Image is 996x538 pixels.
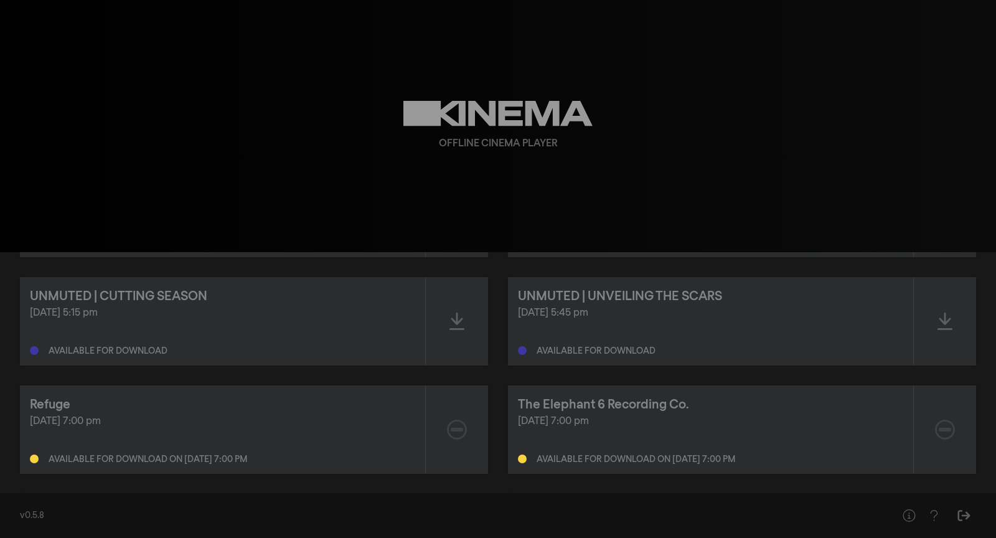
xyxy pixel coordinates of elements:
[30,414,415,429] div: [DATE] 7:00 pm
[896,503,921,528] button: Help
[518,414,903,429] div: [DATE] 7:00 pm
[439,136,558,151] div: Offline Cinema Player
[921,503,946,528] button: Help
[30,306,415,321] div: [DATE] 5:15 pm
[518,287,722,306] div: UNMUTED | UNVEILING THE SCARS
[951,503,976,528] button: Sign Out
[20,509,872,522] div: v0.5.8
[518,395,689,414] div: The Elephant 6 Recording Co.
[518,306,903,321] div: [DATE] 5:45 pm
[537,455,735,464] div: Available for download on [DATE] 7:00 pm
[49,455,247,464] div: Available for download on [DATE] 7:00 pm
[49,347,167,356] div: Available for download
[30,395,70,414] div: Refuge
[537,347,655,356] div: Available for download
[30,287,207,306] div: UNMUTED | CUTTING SEASON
